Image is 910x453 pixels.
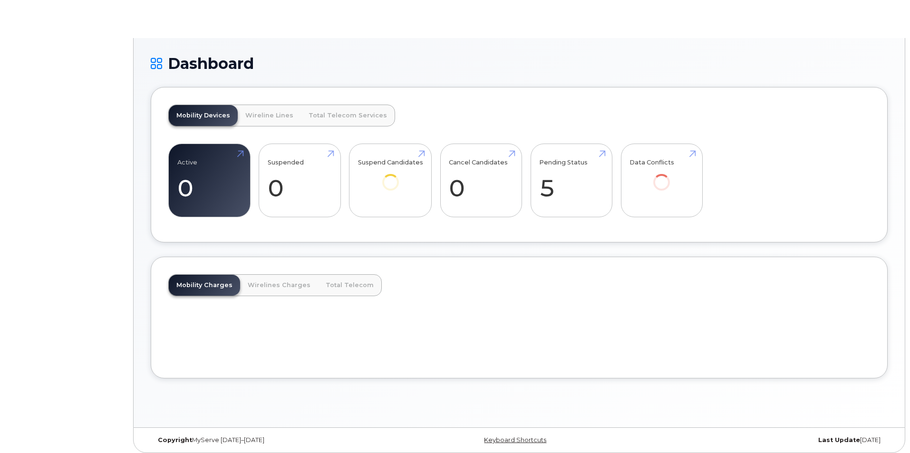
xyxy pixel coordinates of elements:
[358,149,423,204] a: Suspend Candidates
[318,275,381,296] a: Total Telecom
[301,105,395,126] a: Total Telecom Services
[484,436,546,443] a: Keyboard Shortcuts
[642,436,888,444] div: [DATE]
[449,149,513,212] a: Cancel Candidates 0
[818,436,860,443] strong: Last Update
[238,105,301,126] a: Wireline Lines
[169,275,240,296] a: Mobility Charges
[177,149,242,212] a: Active 0
[240,275,318,296] a: Wirelines Charges
[539,149,603,212] a: Pending Status 5
[151,55,888,72] h1: Dashboard
[268,149,332,212] a: Suspended 0
[629,149,694,204] a: Data Conflicts
[169,105,238,126] a: Mobility Devices
[158,436,192,443] strong: Copyright
[151,436,397,444] div: MyServe [DATE]–[DATE]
